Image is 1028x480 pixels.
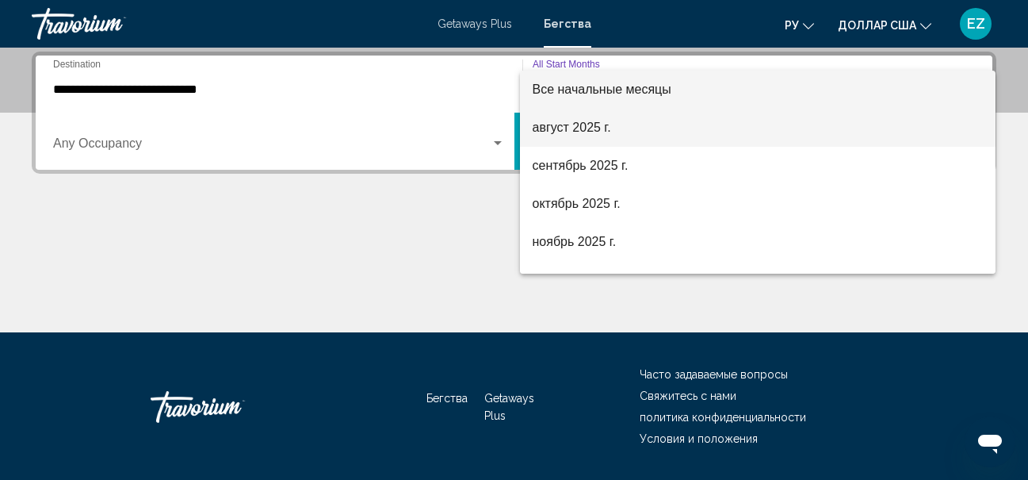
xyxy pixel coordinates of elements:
[533,273,623,286] font: декабрь 2025 г.
[965,417,1015,467] iframe: Кнопка запуска окна обмена сообщениями
[533,197,621,210] font: октябрь 2025 г.
[533,159,629,172] font: сентябрь 2025 г.
[533,83,671,96] font: Все начальные месяцы
[533,121,611,134] font: август 2025 г.
[533,235,617,248] font: ноябрь 2025 г.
